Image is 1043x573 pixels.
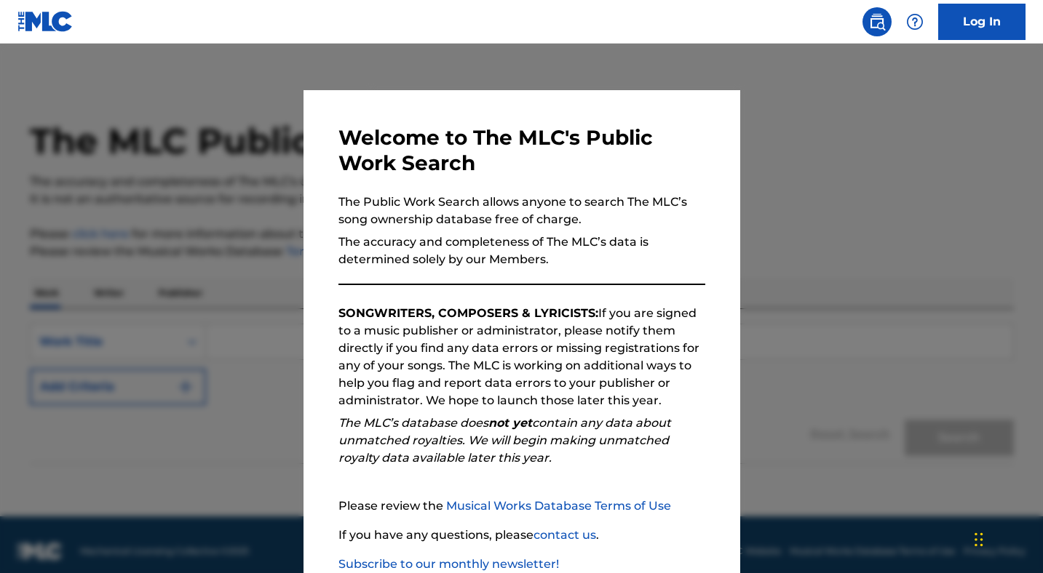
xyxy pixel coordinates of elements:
a: Log In [938,4,1026,40]
img: search [868,13,886,31]
p: If you are signed to a music publisher or administrator, please notify them directly if you find ... [338,305,705,409]
iframe: Chat Widget [970,503,1043,573]
a: Musical Works Database Terms of Use [446,499,671,513]
strong: not yet [488,416,532,430]
div: Help [900,7,929,36]
a: Subscribe to our monthly newsletter! [338,557,559,571]
strong: SONGWRITERS, COMPOSERS & LYRICISTS: [338,306,598,320]
h3: Welcome to The MLC's Public Work Search [338,125,705,176]
p: Please review the [338,497,705,515]
a: Public Search [862,7,892,36]
p: If you have any questions, please . [338,526,705,544]
p: The accuracy and completeness of The MLC’s data is determined solely by our Members. [338,233,705,268]
em: The MLC’s database does contain any data about unmatched royalties. We will begin making unmatche... [338,416,671,465]
img: MLC Logo [17,11,74,32]
img: help [906,13,924,31]
p: The Public Work Search allows anyone to search The MLC’s song ownership database free of charge. [338,193,705,228]
a: contact us [534,528,596,542]
div: Drag [975,518,983,561]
